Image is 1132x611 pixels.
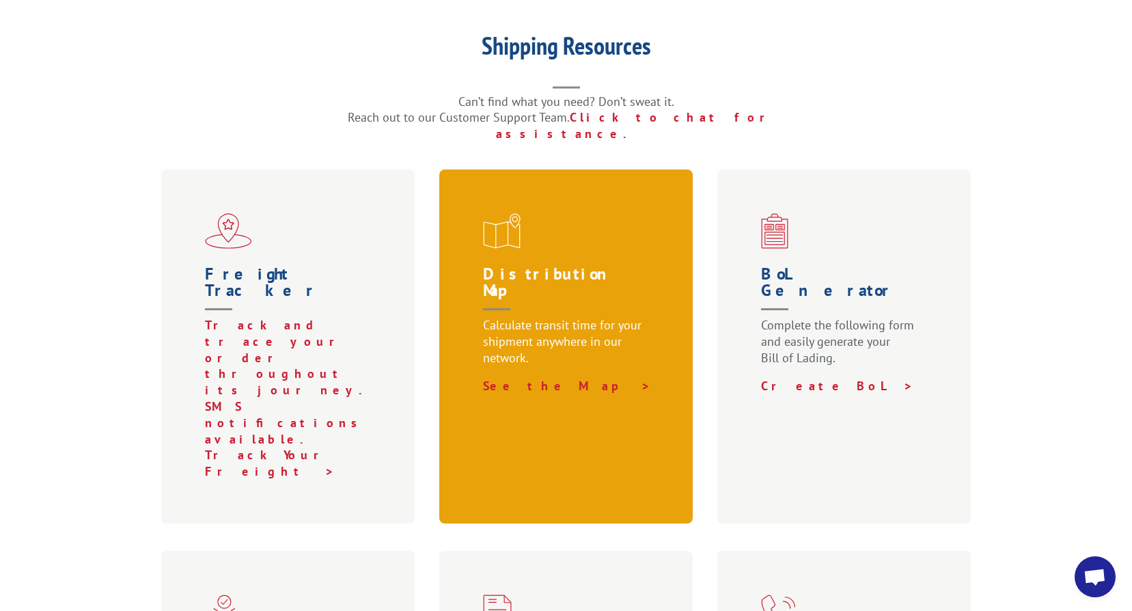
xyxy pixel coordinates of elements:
[483,213,521,249] img: xgs-icon-distribution-map-red
[205,447,338,479] a: Track Your Freight >
[761,213,788,249] img: xgs-icon-bo-l-generator-red
[205,266,377,447] a: Freight Tracker Track and trace your order throughout its journey. SMS notifications available.
[483,266,655,317] h1: Distribution Map
[1075,556,1116,597] div: Open chat
[761,378,913,394] a: Create BoL >
[761,317,933,378] p: Complete the following form and easily generate your Bill of Lading.
[761,266,933,317] h1: BoL Generator
[496,109,784,141] a: Click to chat for assistance.
[293,33,840,65] h1: Shipping Resources
[205,266,377,317] h1: Freight Tracker
[205,213,252,249] img: xgs-icon-flagship-distribution-model-red
[483,317,655,378] p: Calculate transit time for your shipment anywhere in our network.
[483,378,651,394] a: See the Map >
[205,317,377,447] p: Track and trace your order throughout its journey. SMS notifications available.
[293,94,840,142] p: Can’t find what you need? Don’t sweat it. Reach out to our Customer Support Team.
